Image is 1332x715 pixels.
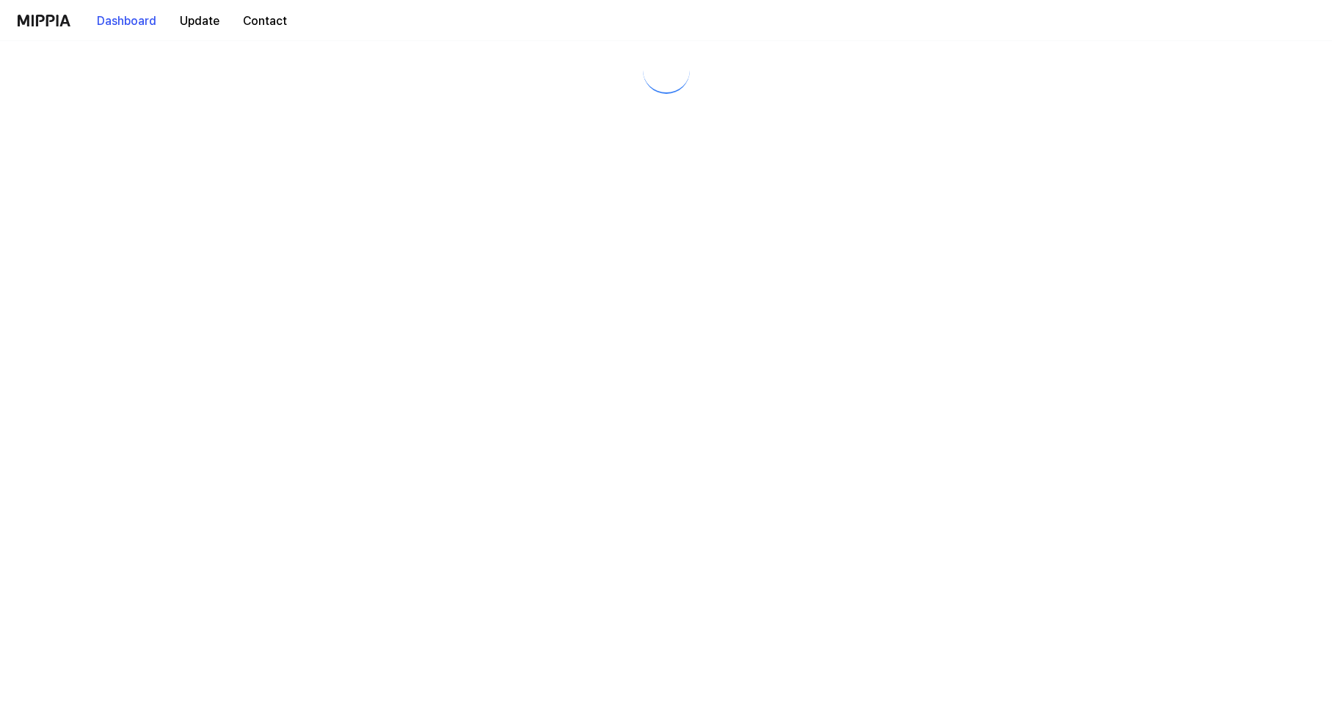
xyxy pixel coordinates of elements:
[168,7,231,36] button: Update
[85,7,168,36] button: Dashboard
[231,7,299,36] button: Contact
[18,15,70,26] img: logo
[168,1,231,41] a: Update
